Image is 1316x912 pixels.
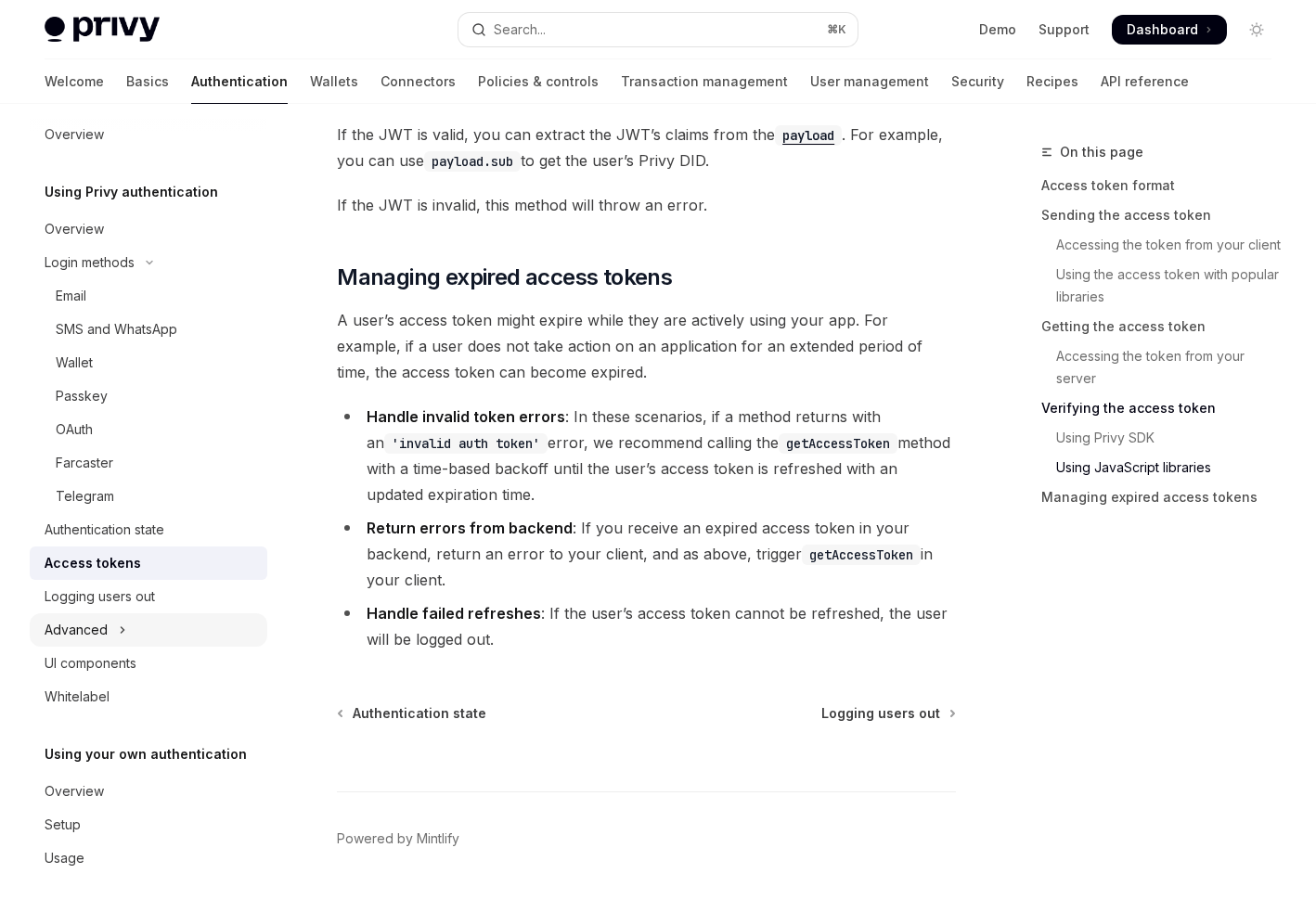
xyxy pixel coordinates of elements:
a: Basics [126,59,169,104]
li: : In these scenarios, if a method returns with an error, we recommend calling the method with a t... [337,404,956,507]
code: payload [775,125,842,146]
a: Sending the access token [1041,200,1286,230]
div: UI components [45,652,136,674]
div: Email [56,285,86,307]
a: Access tokens [30,546,267,580]
a: Accessing the token from your server [1041,341,1286,393]
li: : If the user’s access token cannot be refreshed, the user will be logged out. [337,600,956,652]
a: Overview [30,118,267,151]
a: Setup [30,808,267,841]
button: Toggle dark mode [1242,15,1271,45]
button: Toggle Login methods section [30,246,267,279]
a: Transaction management [621,59,788,104]
a: Farcaster [30,446,267,480]
a: payload [775,125,842,144]
strong: Return errors from backend [367,519,573,537]
code: payload.sub [424,151,521,172]
a: Wallet [30,346,267,379]
div: Whitelabel [45,686,110,708]
div: Farcaster [56,452,113,474]
div: Telegram [56,485,114,507]
button: Toggle Advanced section [30,613,267,647]
a: Using Privy SDK [1041,423,1286,453]
a: Access token format [1041,171,1286,200]
a: Authentication state [339,704,486,723]
div: OAuth [56,418,93,441]
a: Getting the access token [1041,312,1286,341]
a: Overview [30,775,267,808]
a: Logging users out [30,580,267,613]
a: Verifying the access token [1041,393,1286,423]
div: Login methods [45,251,135,274]
a: Policies & controls [478,59,599,104]
div: Advanced [45,619,108,641]
a: Passkey [30,379,267,413]
a: Wallets [310,59,358,104]
a: Email [30,279,267,313]
span: A user’s access token might expire while they are actively using your app. For example, if a user... [337,307,956,385]
img: light logo [45,17,160,43]
span: On this page [1060,141,1143,163]
button: Open search [458,13,858,46]
a: Connectors [381,59,456,104]
span: ⌘ K [827,22,846,37]
div: Overview [45,123,104,146]
code: getAccessToken [802,545,921,565]
a: Support [1039,20,1090,39]
span: Dashboard [1127,20,1198,39]
a: Powered by Mintlify [337,829,459,848]
code: getAccessToken [779,433,897,454]
li: : If you receive an expired access token in your backend, return an error to your client, and as ... [337,515,956,593]
a: Logging users out [821,704,954,723]
a: Managing expired access tokens [1041,482,1286,512]
div: Overview [45,780,104,803]
a: Using the access token with popular libraries [1041,260,1286,312]
a: Recipes [1026,59,1078,104]
div: Passkey [56,385,108,407]
a: Authentication [191,59,288,104]
a: OAuth [30,413,267,446]
a: Overview [30,212,267,246]
a: User management [810,59,929,104]
code: 'invalid auth token' [384,433,548,454]
strong: Handle invalid token errors [367,407,565,426]
a: API reference [1101,59,1189,104]
div: SMS and WhatsApp [56,318,177,340]
span: Authentication state [353,704,486,723]
span: Logging users out [821,704,940,723]
a: Dashboard [1112,15,1227,45]
a: Welcome [45,59,104,104]
a: Whitelabel [30,680,267,713]
a: Telegram [30,480,267,513]
div: Access tokens [45,552,141,574]
span: Managing expired access tokens [337,263,672,292]
div: Search... [494,19,546,41]
a: Security [951,59,1004,104]
a: Authentication state [30,513,267,546]
span: If the JWT is invalid, this method will throw an error. [337,192,956,218]
div: Setup [45,814,81,836]
a: Usage [30,841,267,875]
h5: Using your own authentication [45,743,247,765]
div: Overview [45,218,104,240]
a: SMS and WhatsApp [30,313,267,346]
a: UI components [30,647,267,680]
div: Logging users out [45,585,155,608]
span: If the JWT is valid, you can extract the JWT’s claims from the . For example, you can use to get ... [337,122,956,173]
div: Wallet [56,352,93,374]
div: Authentication state [45,519,164,541]
a: Using JavaScript libraries [1041,453,1286,482]
a: Demo [979,20,1016,39]
div: Usage [45,847,84,869]
a: Accessing the token from your client [1041,230,1286,260]
h5: Using Privy authentication [45,181,218,203]
strong: Handle failed refreshes [367,604,541,623]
